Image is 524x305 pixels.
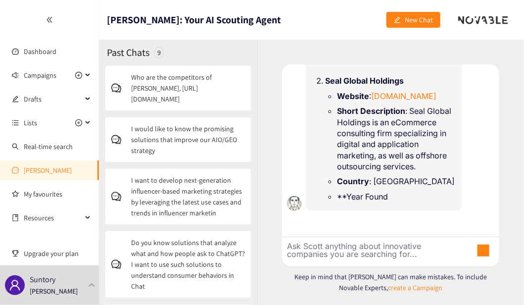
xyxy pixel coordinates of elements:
li: : [337,91,455,102]
h2: Past Chats [107,46,149,59]
li: **Year Found [337,191,455,202]
strong: Seal Global Holdings [325,76,404,86]
img: Scott.87bedd56a4696ef791cd.png [282,191,307,216]
strong: Country [337,176,369,186]
a: My favourites [24,184,91,204]
span: comment [111,192,131,202]
span: Drafts [24,89,82,109]
button: Cancel [467,237,499,266]
div: Chat conversation [282,64,499,237]
span: comment [111,135,131,145]
strong: Short Description [337,106,405,116]
span: book [12,214,19,221]
a: create a Campaign [388,283,442,292]
span: comment [111,83,131,93]
li: : Seal Global Holdings is an eCommerce consulting firm specializing in digital and application ma... [337,105,455,172]
span: trophy [12,250,19,257]
span: Upgrade your plan [24,244,91,263]
span: plus-circle [75,119,82,126]
span: edit [394,16,401,24]
a: Dashboard [24,47,56,56]
p: [PERSON_NAME] [30,286,78,297]
div: 9 [154,47,164,58]
p: Do you know solutions that analyze what and how people ask to ChatGPT? I want to use such solutio... [131,237,245,292]
button: editNew Chat [386,12,440,28]
span: plus-circle [75,72,82,79]
span: Resources [24,208,82,228]
strong: Website [337,91,369,101]
span: sound [12,72,19,79]
span: unordered-list [12,119,19,126]
p: Suntory [30,273,55,286]
span: edit [12,96,19,102]
p: Who are the competitors of [PERSON_NAME], [URL][DOMAIN_NAME] [131,72,245,104]
a: [PERSON_NAME] [24,166,72,175]
span: Campaigns [24,65,56,85]
textarea: Ask Scott anything about innovative companies you are searching for... [282,237,465,266]
p: I would like to know the promising solutions that improve our AIO/GEO strategy [131,123,245,156]
span: comment [111,259,131,269]
p: I want to develop next-generation influencer-based marketing strategies by leveraging the latest ... [131,175,245,218]
span: double-left [46,16,53,23]
a: [DOMAIN_NAME] [371,91,436,101]
span: Lists [24,113,37,133]
span: New Chat [405,14,433,25]
a: Real-time search [24,142,73,151]
li: : [GEOGRAPHIC_DATA] [337,176,455,187]
span: user [9,279,21,291]
iframe: Chat Widget [475,257,524,305]
p: Keep in mind that [PERSON_NAME] can make mistakes. To include Novable Experts, [282,271,499,293]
